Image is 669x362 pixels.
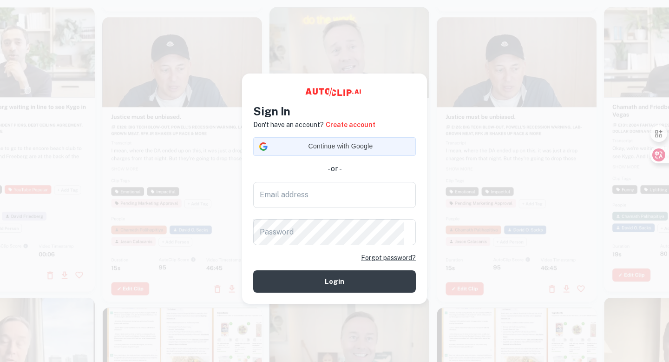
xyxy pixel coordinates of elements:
[326,120,375,130] a: Create account
[253,137,416,156] div: Continue with Google
[361,253,416,263] a: Forgot password?
[253,163,416,174] div: - or -
[271,141,410,151] span: Continue with Google
[253,270,416,293] button: Login
[253,103,416,120] h4: Sign In
[253,120,324,130] p: Don't have an account?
